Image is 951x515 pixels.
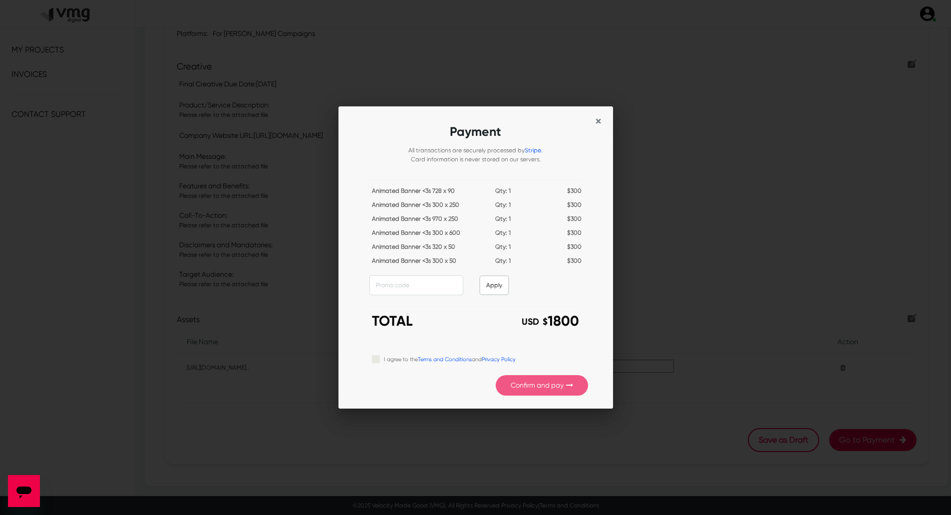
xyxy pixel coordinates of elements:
[372,256,477,270] div: Animated Banner <3s 300 x 50
[567,229,571,236] span: $
[543,317,548,328] span: $
[529,214,582,228] div: 300
[477,186,529,200] div: Qty: 1
[567,215,571,222] span: $
[477,214,529,228] div: Qty: 1
[372,228,477,242] div: Animated Banner <3s 300 x 600
[372,214,477,228] div: Animated Banner <3s 970 x 250
[596,115,601,127] button: Close
[372,200,477,214] div: Animated Banner <3s 300 x 250
[596,114,601,128] span: ×
[482,356,516,363] a: Privacy Policy
[369,275,463,295] input: Promo code
[418,356,472,363] a: Terms and Conditions
[479,275,509,295] button: Apply
[522,317,539,328] span: USD
[567,201,571,208] span: $
[384,353,516,364] label: I agree to the and
[369,122,582,146] h2: Payment
[496,375,588,396] button: Confirm and pay
[8,475,40,507] iframe: Button to launch messaging window
[477,228,529,242] div: Qty: 1
[477,200,529,214] div: Qty: 1
[529,186,582,200] div: 300
[372,186,477,200] div: Animated Banner <3s 728 x 90
[372,313,468,330] h3: TOTAL
[529,256,582,270] div: 300
[529,200,582,214] div: 300
[567,187,571,194] span: $
[529,228,582,242] div: 300
[529,242,582,256] div: 300
[525,147,543,154] a: Stripe.
[483,313,580,330] h3: 1800
[477,242,529,256] div: Qty: 1
[369,146,582,174] div: All transactions are securely processed by Card information is never stored on our servers.
[567,243,571,250] span: $
[372,242,477,256] div: Animated Banner <3s 320 x 50
[477,256,529,270] div: Qty: 1
[567,257,571,264] span: $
